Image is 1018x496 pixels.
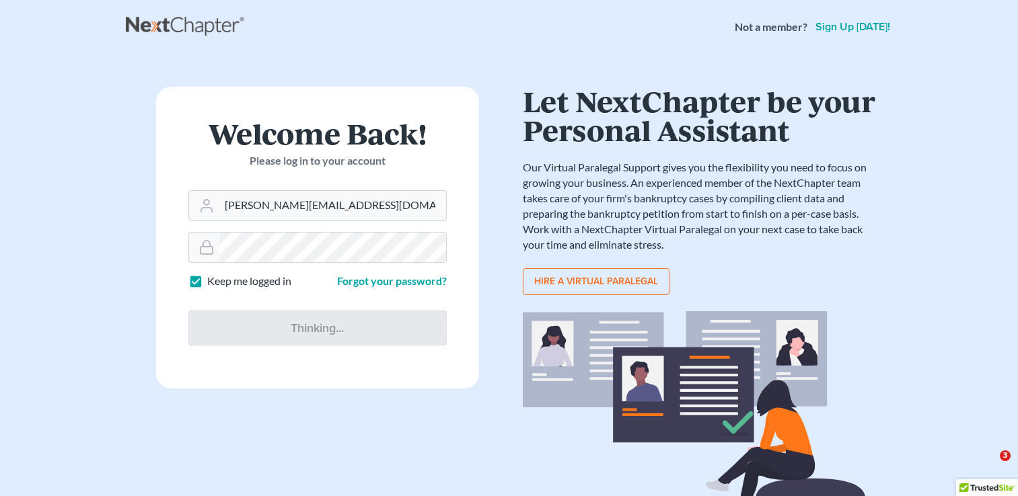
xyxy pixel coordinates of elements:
h1: Welcome Back! [188,119,447,148]
iframe: Intercom live chat [972,450,1005,483]
input: Thinking... [188,311,447,345]
a: Hire a virtual paralegal [523,268,669,295]
label: Keep me logged in [207,274,291,289]
h1: Let NextChapter be your Personal Assistant [523,87,879,144]
p: Our Virtual Paralegal Support gives you the flexibility you need to focus on growing your busines... [523,160,879,252]
a: Sign up [DATE]! [813,22,893,32]
a: Forgot your password? [337,274,447,287]
p: Please log in to your account [188,153,447,169]
input: Email Address [219,191,446,220]
span: 3 [1000,450,1011,461]
strong: Not a member? [735,19,807,35]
